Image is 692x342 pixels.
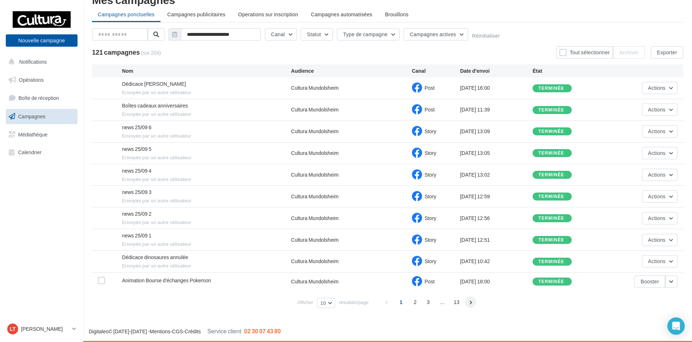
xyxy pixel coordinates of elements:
div: Audience [291,67,412,75]
span: Story [425,258,437,264]
div: [DATE] 18:00 [460,278,533,285]
span: Post [425,85,435,91]
span: news 25/09 3 [122,189,152,195]
div: Cultura Mundolsheim [291,106,338,113]
button: Actions [642,212,678,224]
span: Actions [648,237,666,243]
div: Cultura Mundolsheim [291,128,338,135]
div: [DATE] 10:42 [460,258,533,265]
div: terminée [538,279,564,284]
div: Cultura Mundolsheim [291,171,338,178]
span: news 25/09 2 [122,211,152,217]
span: Actions [648,215,666,221]
span: Actions [648,106,666,113]
span: 02 30 07 43 80 [244,328,281,334]
span: Animation Bourse d'échanges Pokemon [122,277,211,283]
span: Afficher [297,299,313,306]
span: Dédicace Océane Petrovic [122,81,186,87]
a: Médiathèque [4,127,79,142]
a: Mentions [150,328,170,334]
div: terminée [538,173,564,177]
div: [DATE] 12:51 [460,236,533,244]
div: Cultura Mundolsheim [291,193,338,200]
button: Nouvelle campagne [6,34,78,47]
a: CGS [172,328,183,334]
p: [PERSON_NAME] [21,325,69,333]
span: (sur 204) [141,49,161,56]
button: Actions [642,234,678,246]
span: Boîtes cadeaux anniversaires [122,102,188,109]
button: Actions [642,125,678,138]
span: Story [425,150,437,156]
button: Booster [634,275,665,288]
button: Réinitialiser [472,33,500,39]
span: Operations sur inscription [238,11,298,17]
div: terminée [538,216,564,221]
span: Story [425,172,437,178]
span: Envoyée par un autre utilisateur [122,198,291,204]
button: 10 [317,298,335,308]
div: Cultura Mundolsheim [291,84,338,92]
button: Actions [642,147,678,159]
div: Cultura Mundolsheim [291,149,338,157]
button: Actions [642,169,678,181]
span: news 25/09 6 [122,124,152,130]
button: Type de campagne [337,28,400,41]
div: État [533,67,605,75]
div: terminée [538,259,564,264]
span: news 25/09 4 [122,168,152,174]
span: 121 campagnes [92,48,140,56]
div: terminée [538,238,564,242]
div: Cultura Mundolsheim [291,236,338,244]
span: Envoyée par un autre utilisateur [122,219,291,226]
div: terminée [538,151,564,156]
span: Calendrier [18,149,42,155]
span: Actions [648,193,666,199]
a: Calendrier [4,145,79,160]
span: Campagnes publicitaires [167,11,225,17]
span: Opérations [19,77,43,83]
span: news 25/09 1 [122,232,152,238]
span: Envoyée par un autre utilisateur [122,263,291,269]
span: Envoyée par un autre utilisateur [122,133,291,139]
div: Open Intercom Messenger [667,317,685,335]
button: Notifications [4,54,76,69]
div: terminée [538,86,564,91]
div: Nom [122,67,291,75]
span: Story [425,215,437,221]
div: [DATE] 16:00 [460,84,533,92]
div: [DATE] 13:09 [460,128,533,135]
span: news 25/09 5 [122,146,152,152]
span: Notifications [19,59,47,65]
div: [DATE] 11:39 [460,106,533,113]
span: © [DATE]-[DATE] - - - [89,328,281,334]
span: Actions [648,172,666,178]
div: terminée [538,129,564,134]
div: [DATE] 13:05 [460,149,533,157]
span: Brouillons [385,11,409,17]
a: Campagnes [4,109,79,124]
button: Statut [301,28,333,41]
div: Cultura Mundolsheim [291,258,338,265]
span: 10 [320,300,326,306]
div: [DATE] 12:56 [460,215,533,222]
span: Campagnes actives [410,31,456,37]
span: 1 [395,296,407,308]
span: Envoyée par un autre utilisateur [122,89,291,96]
span: ... [437,296,448,308]
span: 3 [422,296,434,308]
span: 2 [409,296,421,308]
span: Campagnes [18,113,46,119]
span: Post [425,278,435,284]
span: Envoyée par un autre utilisateur [122,111,291,118]
span: Story [425,193,437,199]
a: Opérations [4,72,79,88]
a: Boîte de réception [4,90,79,106]
button: Tout sélectionner [556,46,613,59]
span: Story [425,128,437,134]
a: Digitaleo [89,328,108,334]
span: Service client [207,328,241,334]
button: Actions [642,104,678,116]
div: [DATE] 12:59 [460,193,533,200]
span: Envoyée par un autre utilisateur [122,241,291,248]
